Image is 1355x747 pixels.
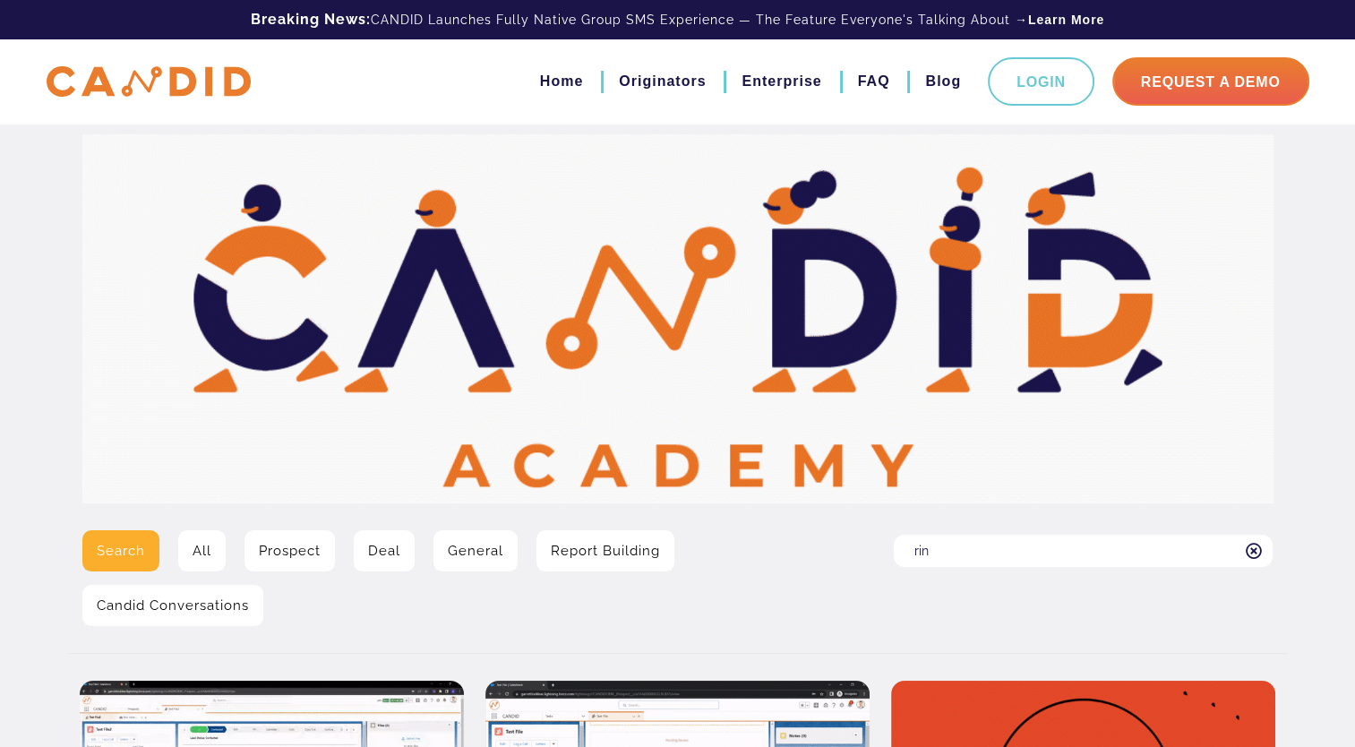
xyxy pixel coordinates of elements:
[1112,57,1309,106] a: Request A Demo
[540,66,583,97] a: Home
[244,530,335,571] a: Prospect
[251,11,371,28] b: Breaking News:
[1028,11,1104,29] a: Learn More
[433,530,518,571] a: General
[988,57,1094,106] a: Login
[354,530,415,571] a: Deal
[82,134,1274,503] img: Video Library Hero
[536,530,674,571] a: Report Building
[742,66,821,97] a: Enterprise
[47,66,251,98] img: CANDID APP
[178,530,226,571] a: All
[925,66,961,97] a: Blog
[619,66,706,97] a: Originators
[858,66,890,97] a: FAQ
[82,585,263,626] a: Candid Conversations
